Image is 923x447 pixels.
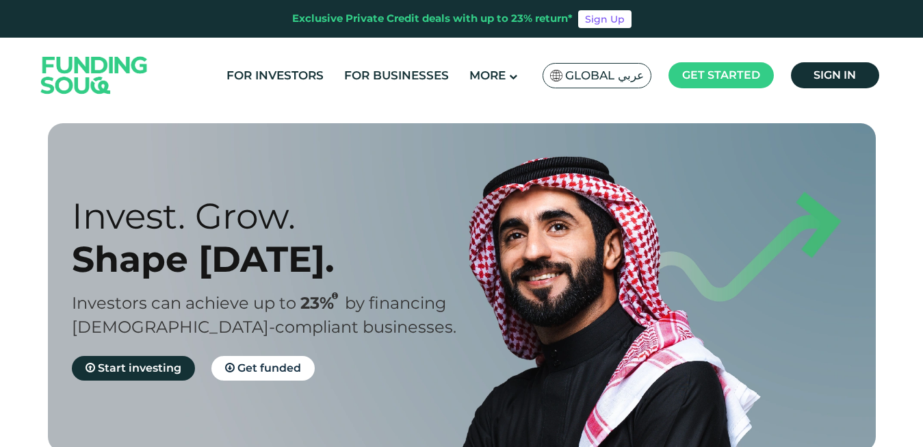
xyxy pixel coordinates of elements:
span: Get funded [237,361,301,374]
span: Investors can achieve up to [72,293,296,313]
a: Start investing [72,356,195,381]
div: Shape [DATE]. [72,238,486,281]
div: Invest. Grow. [72,194,486,238]
a: For Investors [223,64,327,87]
a: For Businesses [341,64,452,87]
a: Sign Up [578,10,632,28]
a: Get funded [211,356,315,381]
span: Sign in [814,68,856,81]
div: Exclusive Private Credit deals with up to 23% return* [292,11,573,27]
img: Logo [27,40,161,110]
span: Get started [682,68,760,81]
a: Sign in [791,62,879,88]
span: More [469,68,506,82]
span: Start investing [98,361,181,374]
span: Global عربي [565,68,644,84]
span: 23% [300,293,345,313]
i: 23% IRR (expected) ~ 15% Net yield (expected) [332,292,338,300]
img: SA Flag [550,70,562,81]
